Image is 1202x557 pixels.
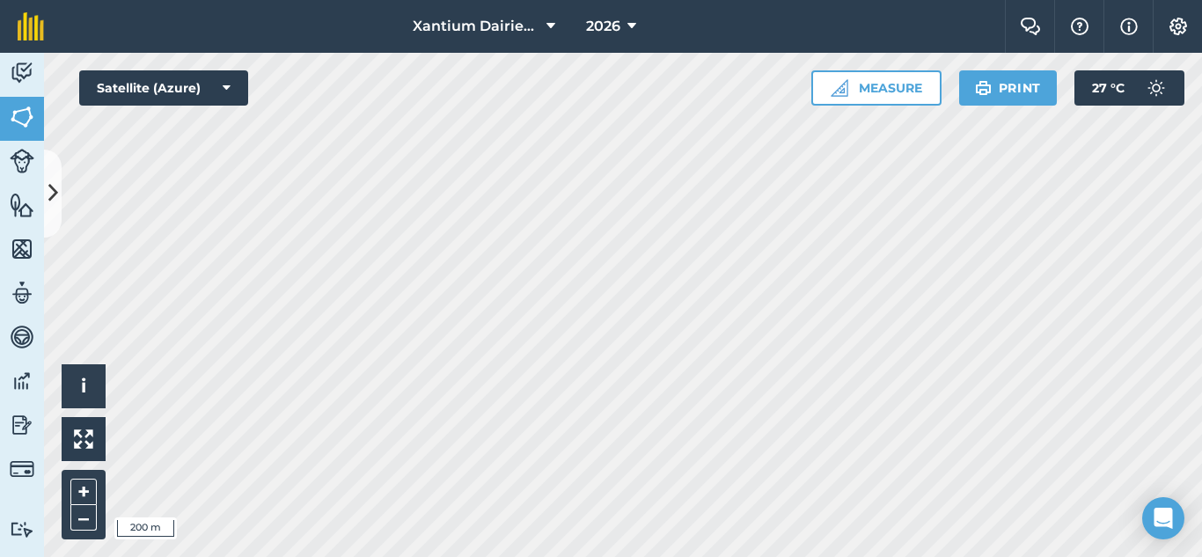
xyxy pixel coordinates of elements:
img: svg+xml;base64,PHN2ZyB4bWxucz0iaHR0cDovL3d3dy53My5vcmcvMjAwMC9zdmciIHdpZHRoPSI1NiIgaGVpZ2h0PSI2MC... [10,192,34,218]
img: svg+xml;base64,PD94bWwgdmVyc2lvbj0iMS4wIiBlbmNvZGluZz0idXRmLTgiPz4KPCEtLSBHZW5lcmF0b3I6IEFkb2JlIE... [10,412,34,438]
img: svg+xml;base64,PD94bWwgdmVyc2lvbj0iMS4wIiBlbmNvZGluZz0idXRmLTgiPz4KPCEtLSBHZW5lcmF0b3I6IEFkb2JlIE... [10,368,34,394]
img: A cog icon [1168,18,1189,35]
span: Xantium Dairies [GEOGRAPHIC_DATA] [413,16,539,37]
img: svg+xml;base64,PD94bWwgdmVyc2lvbj0iMS4wIiBlbmNvZGluZz0idXRmLTgiPz4KPCEtLSBHZW5lcmF0b3I6IEFkb2JlIE... [10,60,34,86]
img: svg+xml;base64,PD94bWwgdmVyc2lvbj0iMS4wIiBlbmNvZGluZz0idXRmLTgiPz4KPCEtLSBHZW5lcmF0b3I6IEFkb2JlIE... [10,149,34,173]
button: i [62,364,106,408]
img: svg+xml;base64,PHN2ZyB4bWxucz0iaHR0cDovL3d3dy53My5vcmcvMjAwMC9zdmciIHdpZHRoPSIxNyIgaGVpZ2h0PSIxNy... [1120,16,1138,37]
span: i [81,375,86,397]
img: Ruler icon [831,79,848,97]
img: svg+xml;base64,PD94bWwgdmVyc2lvbj0iMS4wIiBlbmNvZGluZz0idXRmLTgiPz4KPCEtLSBHZW5lcmF0b3I6IEFkb2JlIE... [10,280,34,306]
button: + [70,479,97,505]
img: fieldmargin Logo [18,12,44,40]
img: A question mark icon [1069,18,1090,35]
div: Open Intercom Messenger [1142,497,1184,539]
img: Two speech bubbles overlapping with the left bubble in the forefront [1020,18,1041,35]
img: Four arrows, one pointing top left, one top right, one bottom right and the last bottom left [74,429,93,449]
button: Measure [811,70,942,106]
button: – [70,505,97,531]
img: svg+xml;base64,PHN2ZyB4bWxucz0iaHR0cDovL3d3dy53My5vcmcvMjAwMC9zdmciIHdpZHRoPSIxOSIgaGVpZ2h0PSIyNC... [975,77,992,99]
button: Print [959,70,1058,106]
img: svg+xml;base64,PHN2ZyB4bWxucz0iaHR0cDovL3d3dy53My5vcmcvMjAwMC9zdmciIHdpZHRoPSI1NiIgaGVpZ2h0PSI2MC... [10,104,34,130]
img: svg+xml;base64,PD94bWwgdmVyc2lvbj0iMS4wIiBlbmNvZGluZz0idXRmLTgiPz4KPCEtLSBHZW5lcmF0b3I6IEFkb2JlIE... [1139,70,1174,106]
button: Satellite (Azure) [79,70,248,106]
img: svg+xml;base64,PD94bWwgdmVyc2lvbj0iMS4wIiBlbmNvZGluZz0idXRmLTgiPz4KPCEtLSBHZW5lcmF0b3I6IEFkb2JlIE... [10,457,34,481]
span: 27 ° C [1092,70,1125,106]
button: 27 °C [1074,70,1184,106]
img: svg+xml;base64,PD94bWwgdmVyc2lvbj0iMS4wIiBlbmNvZGluZz0idXRmLTgiPz4KPCEtLSBHZW5lcmF0b3I6IEFkb2JlIE... [10,324,34,350]
img: svg+xml;base64,PHN2ZyB4bWxucz0iaHR0cDovL3d3dy53My5vcmcvMjAwMC9zdmciIHdpZHRoPSI1NiIgaGVpZ2h0PSI2MC... [10,236,34,262]
span: 2026 [586,16,620,37]
img: svg+xml;base64,PD94bWwgdmVyc2lvbj0iMS4wIiBlbmNvZGluZz0idXRmLTgiPz4KPCEtLSBHZW5lcmF0b3I6IEFkb2JlIE... [10,521,34,538]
